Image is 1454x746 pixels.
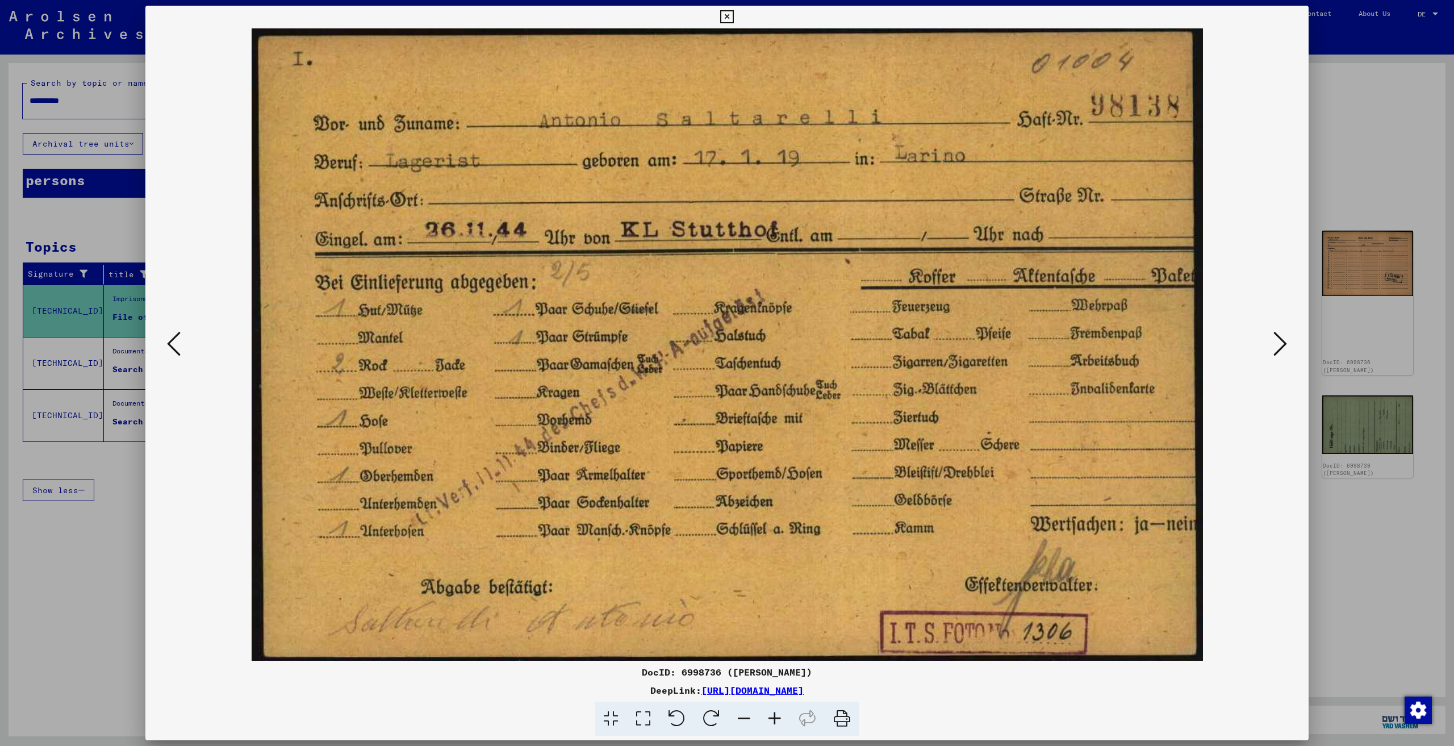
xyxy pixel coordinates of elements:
font: DocID: 6998736 ([PERSON_NAME]) [642,666,812,678]
font: DeepLink: [650,685,701,696]
img: Change consent [1405,697,1432,724]
img: 001.jpg [184,28,1270,661]
a: [URL][DOMAIN_NAME] [701,685,804,696]
div: Change consent [1404,696,1431,723]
